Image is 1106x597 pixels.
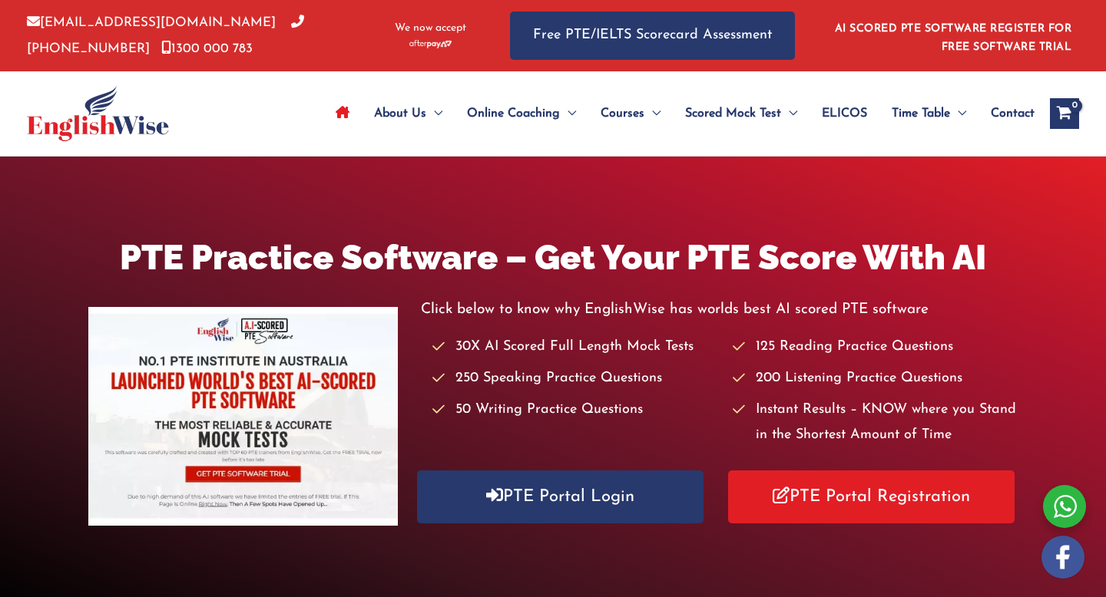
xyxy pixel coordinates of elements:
span: Contact [991,87,1035,140]
img: pte-institute-main [88,307,398,526]
nav: Site Navigation: Main Menu [323,87,1035,140]
span: ELICOS [822,87,867,140]
a: About UsMenu Toggle [362,87,455,140]
a: CoursesMenu Toggle [588,87,673,140]
span: Time Table [892,87,950,140]
a: [PHONE_NUMBER] [27,16,304,54]
p: Click below to know why EnglishWise has worlds best AI scored PTE software [421,297,1017,322]
a: [EMAIL_ADDRESS][DOMAIN_NAME] [27,16,276,29]
span: We now accept [395,21,466,36]
span: Menu Toggle [560,87,576,140]
li: 125 Reading Practice Questions [733,335,1018,360]
li: 30X AI Scored Full Length Mock Tests [432,335,717,360]
li: Instant Results – KNOW where you Stand in the Shortest Amount of Time [733,397,1018,449]
span: Online Coaching [467,87,560,140]
a: AI SCORED PTE SOFTWARE REGISTER FOR FREE SOFTWARE TRIAL [835,23,1072,53]
img: white-facebook.png [1041,536,1084,579]
a: PTE Portal Login [417,470,704,523]
a: 1300 000 783 [161,42,253,55]
span: Menu Toggle [781,87,797,140]
a: Online CoachingMenu Toggle [455,87,588,140]
span: Courses [601,87,644,140]
a: ELICOS [810,87,879,140]
a: View Shopping Cart, empty [1050,98,1079,129]
h1: PTE Practice Software – Get Your PTE Score With AI [88,233,1018,282]
a: Scored Mock TestMenu Toggle [673,87,810,140]
span: Menu Toggle [644,87,661,140]
li: 200 Listening Practice Questions [733,366,1018,391]
span: Scored Mock Test [685,87,781,140]
span: About Us [374,87,426,140]
span: Menu Toggle [426,87,442,140]
a: Free PTE/IELTS Scorecard Assessment [510,12,795,60]
a: Contact [979,87,1035,140]
img: cropped-ew-logo [27,86,169,141]
a: PTE Portal Registration [728,470,1015,523]
li: 250 Speaking Practice Questions [432,366,717,391]
aside: Header Widget 1 [826,11,1079,61]
span: Menu Toggle [950,87,966,140]
a: Time TableMenu Toggle [879,87,979,140]
li: 50 Writing Practice Questions [432,397,717,423]
img: Afterpay-Logo [409,40,452,48]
